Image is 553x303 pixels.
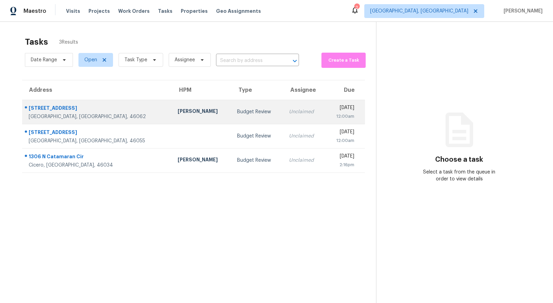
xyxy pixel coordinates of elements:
div: Unclaimed [289,133,320,140]
div: Cicero, [GEOGRAPHIC_DATA], 46034 [29,162,167,169]
div: [PERSON_NAME] [178,156,226,165]
span: [PERSON_NAME] [501,8,543,15]
div: Budget Review [237,133,278,140]
span: Task Type [124,56,147,63]
div: 2:16pm [331,161,354,168]
div: [STREET_ADDRESS] [29,105,167,113]
div: 2 [354,4,359,11]
div: 12:00am [331,113,354,120]
h3: Choose a task [435,156,483,163]
div: [DATE] [331,128,354,137]
span: Assignee [175,56,195,63]
div: Budget Review [237,157,278,164]
th: HPM [172,80,232,100]
h2: Tasks [25,38,48,45]
button: Open [290,56,300,66]
button: Create a Task [321,53,366,68]
div: Select a task from the queue in order to view details [418,169,501,182]
span: Work Orders [118,8,150,15]
div: [DATE] [331,104,354,113]
span: Open [84,56,97,63]
span: [GEOGRAPHIC_DATA], [GEOGRAPHIC_DATA] [370,8,468,15]
div: Budget Review [237,108,278,115]
div: Unclaimed [289,157,320,164]
span: Create a Task [325,56,362,64]
span: Properties [181,8,208,15]
span: Projects [88,8,110,15]
th: Due [325,80,365,100]
div: 12:00am [331,137,354,144]
div: [DATE] [331,153,354,161]
input: Search by address [216,55,280,66]
span: 3 Results [59,39,78,46]
div: [GEOGRAPHIC_DATA], [GEOGRAPHIC_DATA], 46055 [29,137,167,144]
div: 1306 N Catamaran Cir [29,153,167,162]
th: Type [232,80,284,100]
span: Geo Assignments [216,8,261,15]
div: [STREET_ADDRESS] [29,129,167,137]
span: Visits [66,8,80,15]
th: Assignee [283,80,325,100]
span: Maestro [24,8,46,15]
div: Unclaimed [289,108,320,115]
span: Tasks [158,9,172,14]
div: [PERSON_NAME] [178,108,226,116]
span: Date Range [31,56,57,63]
div: [GEOGRAPHIC_DATA], [GEOGRAPHIC_DATA], 46062 [29,113,167,120]
th: Address [22,80,172,100]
